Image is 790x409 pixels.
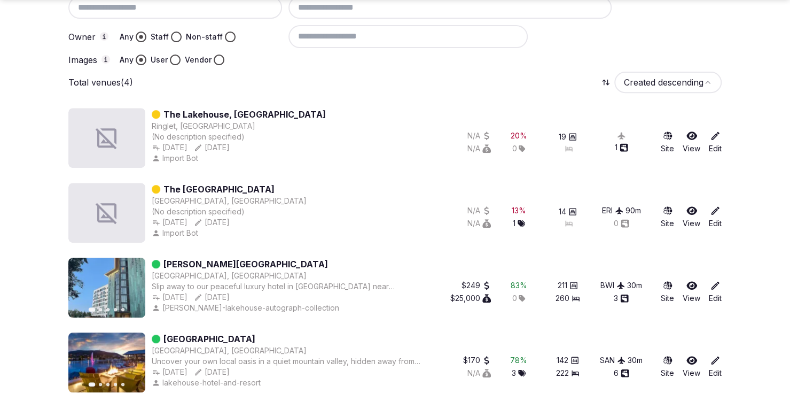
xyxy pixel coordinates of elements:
div: N/A [467,218,491,229]
button: 83% [511,280,527,291]
div: [DATE] [152,217,187,228]
button: 6 [614,368,629,379]
div: 1 [513,218,525,229]
button: [GEOGRAPHIC_DATA], [GEOGRAPHIC_DATA] [152,345,307,356]
div: [DATE] [194,142,230,153]
button: SAN [600,355,625,366]
button: 19 [559,132,577,142]
button: $25,000 [450,293,491,304]
button: 1 [615,142,628,153]
button: N/A [467,368,491,379]
button: [DATE] [194,292,230,303]
button: $249 [462,280,491,291]
img: Featured image for Lakehouse Hotel & Resort [68,333,145,392]
button: 78% [510,355,527,366]
button: N/A [467,205,491,216]
button: 142 [557,355,579,366]
button: 14 [559,206,577,217]
button: N/A [467,143,491,154]
button: 3 [512,368,526,379]
button: 260 [556,293,580,304]
img: Featured image for Merriweather Lakehouse Hotel [68,258,145,318]
button: 3 [614,293,629,304]
a: View [683,130,700,154]
div: 83 % [511,280,527,291]
span: 260 [556,293,569,304]
a: View [683,355,700,379]
div: 30 m [628,355,643,366]
label: Images [68,55,111,65]
button: Go to slide 5 [121,308,124,311]
button: 211 [558,280,578,291]
button: [DATE] [194,367,230,377]
div: 90 m [625,205,641,216]
button: Go to slide 1 [89,307,96,312]
a: Site [661,130,674,154]
button: 90m [625,205,641,216]
div: Uncover your own local oasis in a quiet mountain valley, hidden away from life’s daily stressors.... [152,356,429,367]
a: [PERSON_NAME][GEOGRAPHIC_DATA] [163,258,328,271]
div: 20 % [511,130,527,141]
span: 0 [512,293,517,304]
span: 211 [558,280,567,291]
div: N/A [467,130,491,141]
button: [GEOGRAPHIC_DATA], [GEOGRAPHIC_DATA] [152,196,307,206]
a: View [683,280,700,304]
a: Edit [709,205,722,229]
div: ERI [602,205,623,216]
button: Import Bot [152,153,200,164]
label: Vendor [185,55,212,65]
button: Go to slide 3 [106,383,109,386]
div: [GEOGRAPHIC_DATA], [GEOGRAPHIC_DATA] [152,271,307,281]
button: Import Bot [152,228,200,238]
a: The Lakehouse, [GEOGRAPHIC_DATA] [163,108,326,121]
label: Staff [151,32,169,42]
a: Edit [709,130,722,154]
button: [DATE] [152,292,187,303]
a: Site [661,280,674,304]
div: (No description specified) [152,206,307,217]
div: 13 % [512,205,526,216]
a: View [683,205,700,229]
button: 20% [511,130,527,141]
p: Total venues (4) [68,76,133,88]
button: [DATE] [152,367,187,377]
span: 142 [557,355,568,366]
div: lakehouse-hotel-and-resort [152,377,263,388]
button: 222 [556,368,580,379]
button: Go to slide 4 [114,308,117,311]
div: Slip away to our peaceful luxury hotel in [GEOGRAPHIC_DATA] near [GEOGRAPHIC_DATA]. Tucked into s... [152,281,429,292]
label: Any [120,55,134,65]
a: Edit [709,280,722,304]
label: Any [120,32,134,42]
button: [DATE] [152,142,187,153]
div: 30 m [627,280,642,291]
a: Site [661,205,674,229]
button: 30m [628,355,643,366]
span: 19 [559,132,566,142]
button: [PERSON_NAME]-lakehouse-autograph-collection [152,303,341,313]
button: BWI [600,280,625,291]
div: 78 % [510,355,527,366]
button: 30m [627,280,642,291]
button: Ringlet, [GEOGRAPHIC_DATA] [152,121,255,132]
span: 0 [512,143,517,154]
button: [DATE] [194,217,230,228]
button: Owner [100,32,108,41]
button: Go to slide 3 [106,308,109,311]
